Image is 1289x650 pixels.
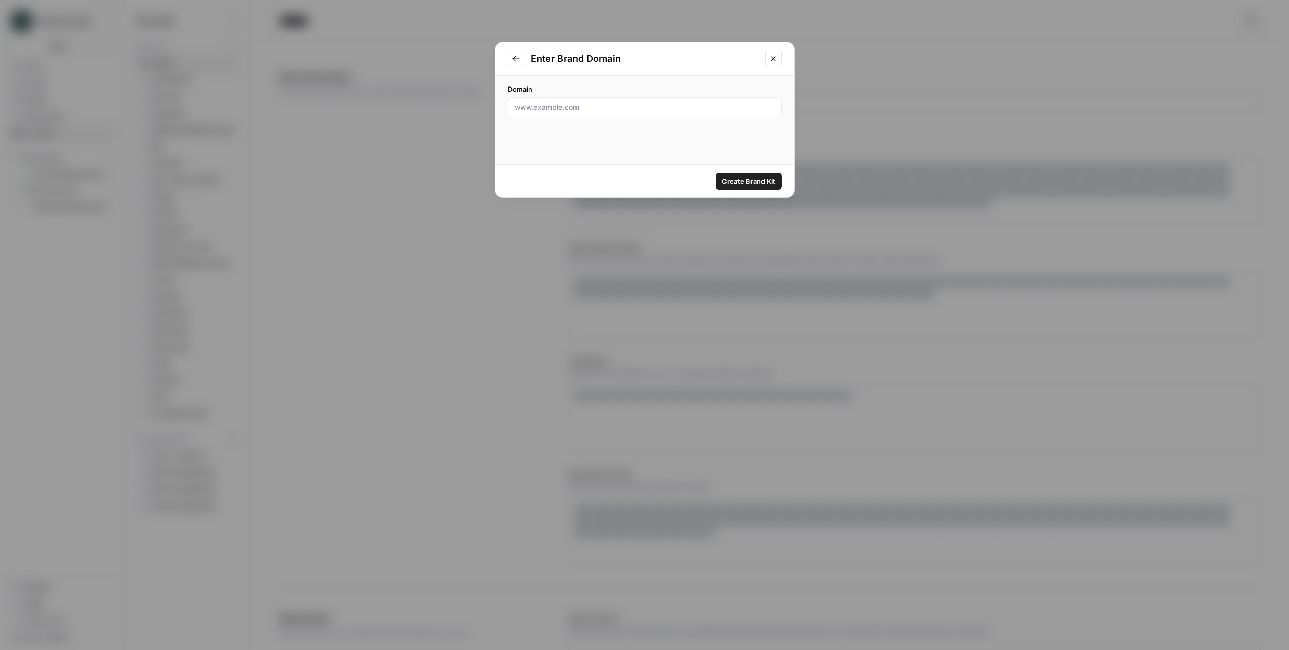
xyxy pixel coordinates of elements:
[531,52,759,66] h2: Enter Brand Domain
[508,84,782,94] label: Domain
[722,176,775,186] span: Create Brand Kit
[765,51,782,67] button: Close modal
[515,102,775,113] input: www.example.com
[716,173,782,190] button: Create Brand Kit
[508,51,524,67] button: Go to previous step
